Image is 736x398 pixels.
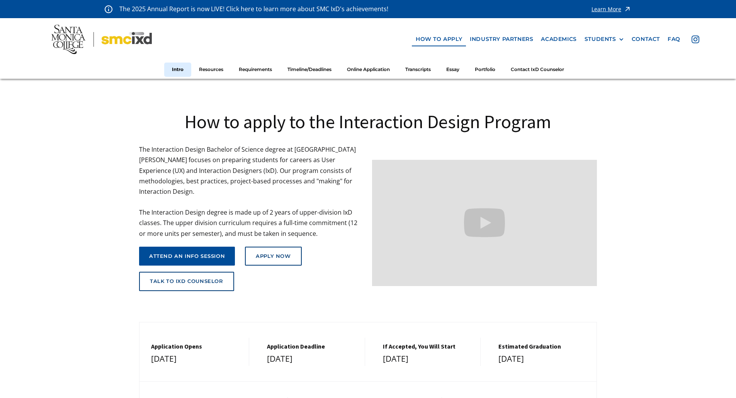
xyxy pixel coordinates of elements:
div: STUDENTS [585,36,616,42]
a: Transcripts [398,63,439,77]
p: The 2025 Annual Report is now LIVE! Click here to learn more about SMC IxD's achievements! [119,4,389,14]
a: industry partners [466,32,537,46]
a: Requirements [231,63,280,77]
a: how to apply [412,32,466,46]
a: Intro [164,63,191,77]
p: The Interaction Design Bachelor of Science degree at [GEOGRAPHIC_DATA][PERSON_NAME] focuses on pr... [139,144,364,239]
img: Santa Monica College - SMC IxD logo [51,25,152,54]
a: Online Application [339,63,398,77]
a: talk to ixd counselor [139,272,234,291]
img: icon - instagram [692,36,699,43]
a: Learn More [592,4,631,14]
div: [DATE] [383,352,473,366]
a: Portfolio [467,63,503,77]
a: attend an info session [139,247,235,266]
a: Contact IxD Counselor [503,63,572,77]
a: Timeline/Deadlines [280,63,339,77]
div: [DATE] [498,352,589,366]
a: Academics [537,32,580,46]
h5: estimated graduation [498,343,589,350]
a: Essay [439,63,467,77]
img: icon - information - alert [105,5,112,13]
a: faq [664,32,684,46]
div: STUDENTS [585,36,624,42]
h1: How to apply to the Interaction Design Program [139,110,597,134]
div: talk to ixd counselor [150,278,223,285]
img: icon - arrow - alert [624,4,631,14]
div: Learn More [592,7,621,12]
a: Apply Now [245,247,301,266]
div: [DATE] [151,352,241,366]
div: Apply Now [256,253,291,259]
div: attend an info session [149,253,225,259]
a: contact [628,32,664,46]
h5: Application Opens [151,343,241,350]
iframe: Design your future with a Bachelor's Degree in Interaction Design from Santa Monica College [372,160,597,286]
a: Resources [191,63,231,77]
h5: Application Deadline [267,343,357,350]
div: [DATE] [267,352,357,366]
h5: If Accepted, You Will Start [383,343,473,350]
